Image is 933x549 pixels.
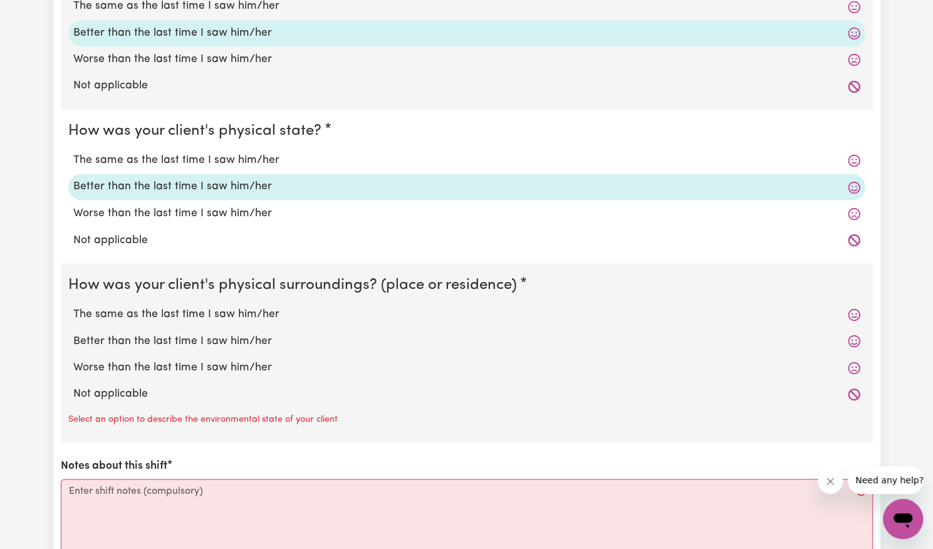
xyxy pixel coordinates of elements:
[73,25,860,41] label: Better than the last time I saw him/her
[73,385,860,402] label: Not applicable
[61,457,167,474] label: Notes about this shift
[818,469,843,494] iframe: Close message
[848,466,923,494] iframe: Message from company
[73,152,860,169] label: The same as the last time I saw him/her
[883,499,923,539] iframe: Button to launch messaging window
[73,333,860,349] label: Better than the last time I saw him/her
[73,179,860,195] label: Better than the last time I saw him/her
[73,51,860,68] label: Worse than the last time I saw him/her
[73,306,860,322] label: The same as the last time I saw him/her
[68,412,338,426] p: Select an option to describe the environmental state of your client
[68,120,326,142] legend: How was your client's physical state?
[73,78,860,94] label: Not applicable
[73,359,860,375] label: Worse than the last time I saw him/her
[73,205,860,221] label: Worse than the last time I saw him/her
[68,273,522,296] legend: How was your client's physical surroundings? (place or residence)
[73,232,860,248] label: Not applicable
[8,9,76,19] span: Need any help?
